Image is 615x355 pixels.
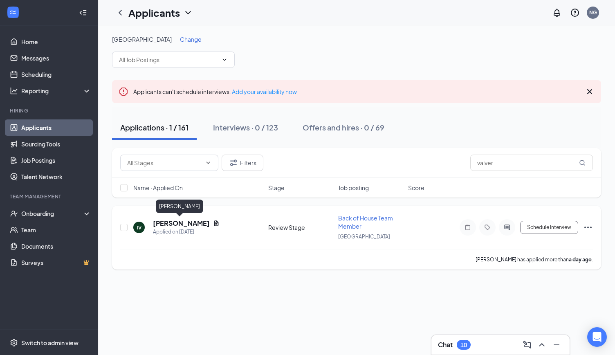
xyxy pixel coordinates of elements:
svg: MagnifyingGlass [579,160,586,166]
div: Offers and hires · 0 / 69 [303,122,384,133]
svg: ActiveChat [502,224,512,231]
svg: UserCheck [10,209,18,218]
div: IV [137,224,141,231]
div: Applied on [DATE] [153,228,220,236]
svg: Cross [585,87,595,97]
div: Review Stage [268,223,333,231]
a: Documents [21,238,91,254]
div: Open Intercom Messenger [587,327,607,347]
a: Add your availability now [232,88,297,95]
input: Search in applications [470,155,593,171]
button: Minimize [550,338,563,351]
input: All Job Postings [119,55,218,64]
a: Sourcing Tools [21,136,91,152]
svg: ChevronDown [183,8,193,18]
h1: Applicants [128,6,180,20]
div: Reporting [21,87,92,95]
a: Team [21,222,91,238]
svg: Note [463,224,473,231]
a: Talent Network [21,169,91,185]
svg: Document [213,220,220,227]
svg: ComposeMessage [522,340,532,350]
svg: Filter [229,158,238,168]
span: Change [180,36,202,43]
svg: ChevronDown [205,160,211,166]
div: Switch to admin view [21,339,79,347]
svg: Error [119,87,128,97]
span: Stage [268,184,285,192]
input: All Stages [127,158,202,167]
svg: Minimize [552,340,561,350]
svg: ChevronUp [537,340,547,350]
div: Interviews · 0 / 123 [213,122,278,133]
a: Messages [21,50,91,66]
button: ComposeMessage [521,338,534,351]
span: [GEOGRAPHIC_DATA] [112,36,172,43]
svg: QuestionInfo [570,8,580,18]
span: [GEOGRAPHIC_DATA] [338,234,390,240]
svg: ChevronDown [221,56,228,63]
div: [PERSON_NAME] [156,200,203,213]
svg: Analysis [10,87,18,95]
svg: Notifications [552,8,562,18]
a: Scheduling [21,66,91,83]
a: Applicants [21,119,91,136]
a: Job Postings [21,152,91,169]
a: SurveysCrown [21,254,91,271]
span: Back of House Team Member [338,214,393,230]
svg: ChevronLeft [115,8,125,18]
button: ChevronUp [535,338,548,351]
svg: Tag [483,224,492,231]
div: 10 [460,342,467,348]
span: Score [408,184,424,192]
svg: Settings [10,339,18,347]
h5: [PERSON_NAME] [153,219,210,228]
span: Job posting [338,184,369,192]
p: [PERSON_NAME] has applied more than . [476,256,593,263]
svg: WorkstreamLogo [9,8,17,16]
div: Applications · 1 / 161 [120,122,189,133]
button: Schedule Interview [520,221,578,234]
div: Hiring [10,107,90,114]
button: Filter Filters [222,155,263,171]
div: Team Management [10,193,90,200]
div: NG [589,9,597,16]
span: Applicants can't schedule interviews. [133,88,297,95]
h3: Chat [438,340,453,349]
a: Home [21,34,91,50]
span: Name · Applied On [133,184,183,192]
b: a day ago [569,256,592,263]
svg: Ellipses [583,222,593,232]
svg: Collapse [79,9,87,17]
div: Onboarding [21,209,84,218]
